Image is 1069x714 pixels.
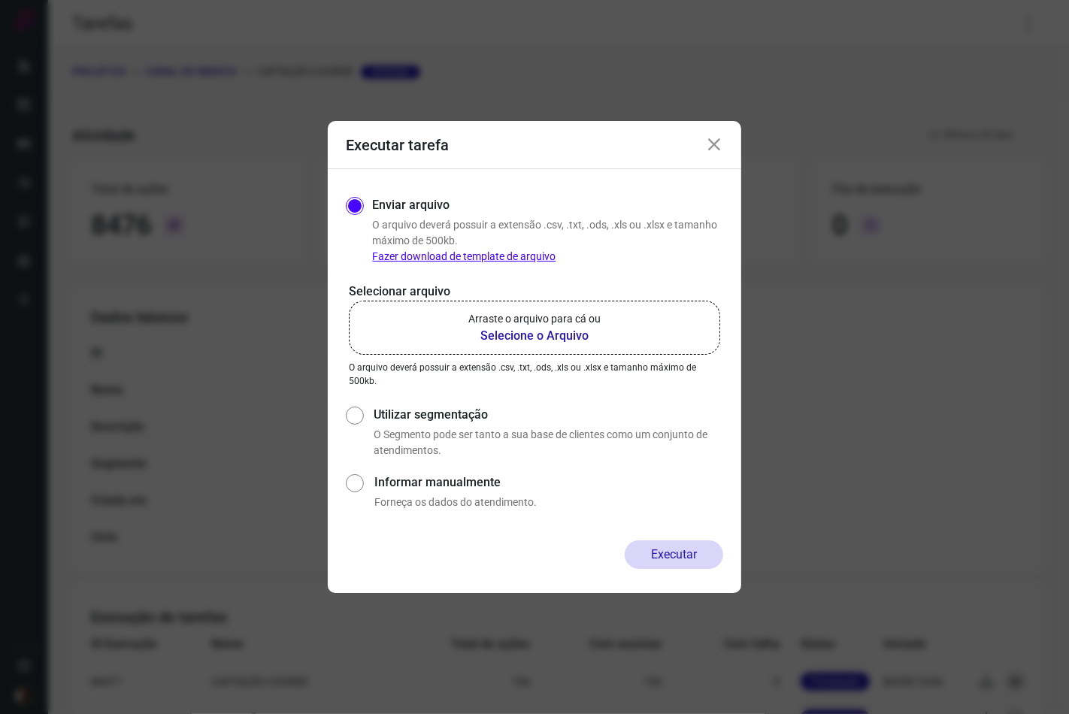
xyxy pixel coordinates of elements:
[372,217,723,265] p: O arquivo deverá possuir a extensão .csv, .txt, .ods, .xls ou .xlsx e tamanho máximo de 500kb.
[468,327,601,345] b: Selecione o Arquivo
[372,250,556,262] a: Fazer download de template de arquivo
[346,136,449,154] h3: Executar tarefa
[375,473,723,492] label: Informar manualmente
[349,361,720,388] p: O arquivo deverá possuir a extensão .csv, .txt, .ods, .xls ou .xlsx e tamanho máximo de 500kb.
[374,427,723,458] p: O Segmento pode ser tanto a sua base de clientes como um conjunto de atendimentos.
[625,540,723,569] button: Executar
[374,406,723,424] label: Utilizar segmentação
[375,495,723,510] p: Forneça os dados do atendimento.
[349,283,720,301] p: Selecionar arquivo
[468,311,601,327] p: Arraste o arquivo para cá ou
[372,196,450,214] label: Enviar arquivo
